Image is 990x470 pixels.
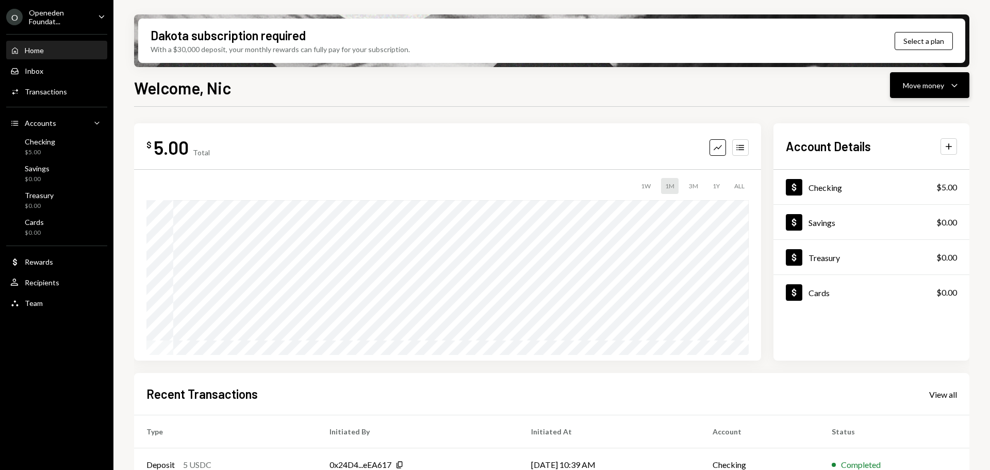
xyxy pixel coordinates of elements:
[146,385,258,402] h2: Recent Transactions
[6,61,107,80] a: Inbox
[6,252,107,271] a: Rewards
[25,148,55,157] div: $5.00
[773,205,969,239] a: Savings$0.00
[6,294,107,312] a: Team
[25,202,54,210] div: $0.00
[936,216,957,229] div: $0.00
[519,415,701,448] th: Initiated At
[6,273,107,291] a: Recipients
[25,67,43,75] div: Inbox
[25,218,44,226] div: Cards
[25,229,44,237] div: $0.00
[700,415,819,448] th: Account
[6,188,107,213] a: Treasury$0.00
[730,178,749,194] div: ALL
[808,218,835,228] div: Savings
[773,240,969,274] a: Treasury$0.00
[25,299,43,307] div: Team
[929,390,957,400] div: View all
[25,46,44,55] div: Home
[25,257,53,266] div: Rewards
[903,80,944,91] div: Move money
[6,41,107,59] a: Home
[6,9,23,25] div: O
[146,140,152,150] div: $
[936,251,957,264] div: $0.00
[154,136,189,159] div: 5.00
[25,191,54,200] div: Treasury
[25,87,67,96] div: Transactions
[193,148,210,157] div: Total
[890,72,969,98] button: Move money
[936,181,957,193] div: $5.00
[661,178,679,194] div: 1M
[6,134,107,159] a: Checking$5.00
[134,77,231,98] h1: Welcome, Nic
[6,114,107,132] a: Accounts
[25,119,56,127] div: Accounts
[134,415,317,448] th: Type
[936,286,957,299] div: $0.00
[708,178,724,194] div: 1Y
[25,278,59,287] div: Recipients
[895,32,953,50] button: Select a plan
[317,415,519,448] th: Initiated By
[25,175,49,184] div: $0.00
[929,388,957,400] a: View all
[637,178,655,194] div: 1W
[6,82,107,101] a: Transactions
[25,164,49,173] div: Savings
[151,27,306,44] div: Dakota subscription required
[6,215,107,239] a: Cards$0.00
[25,137,55,146] div: Checking
[808,288,830,298] div: Cards
[773,170,969,204] a: Checking$5.00
[6,161,107,186] a: Savings$0.00
[808,183,842,192] div: Checking
[773,275,969,310] a: Cards$0.00
[685,178,702,194] div: 3M
[151,44,410,55] div: With a $30,000 deposit, your monthly rewards can fully pay for your subscription.
[808,253,840,263] div: Treasury
[29,8,90,26] div: Openeden Foundat...
[819,415,969,448] th: Status
[786,138,871,155] h2: Account Details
